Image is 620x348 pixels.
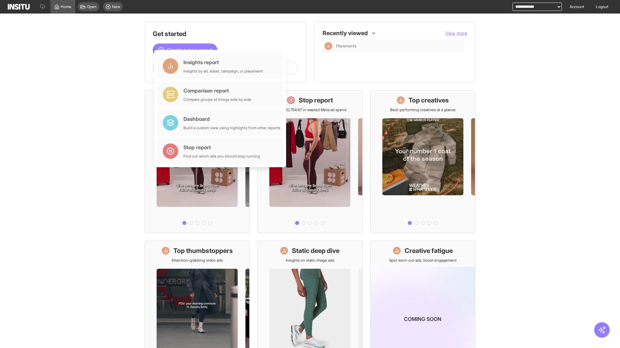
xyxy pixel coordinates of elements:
[390,107,456,112] p: Best-performing creatives at a glance
[183,125,280,130] div: Build a custom view using highlights from other reports
[183,69,263,74] div: Insights by ad, adset, campaign, or placement
[257,90,362,233] a: Stop reportSave £20,754.67 in wasted Meta ad spend
[153,29,298,38] h1: Get started
[183,154,260,159] div: Find out which ads you should stop running
[336,43,356,49] span: Placements
[336,43,462,49] span: Placements
[183,87,251,94] div: Comparison report
[171,258,223,263] p: Attention-grabbing video ads
[325,42,332,50] div: Insights
[87,4,97,9] span: Open
[183,97,251,102] div: Compare groups of things side by side
[292,246,339,255] h1: Static deep dive
[173,246,233,255] h1: Top thumbstoppers
[8,4,30,10] img: Logo
[286,258,334,263] p: Insights on static image ads
[61,4,71,9] span: Home
[408,96,449,105] h1: Top creatives
[167,46,212,54] span: Create a new report
[370,90,475,233] a: Top creativesBest-performing creatives at a glance
[183,143,260,151] div: Stop report
[183,58,263,66] div: Insights report
[145,90,250,233] a: What's live nowSee all active ads instantly
[112,4,120,9] span: New
[153,43,217,56] button: Create a new report
[273,107,346,112] p: Save £20,754.67 in wasted Meta ad spend
[183,115,280,123] div: Dashboard
[299,96,333,105] h1: Stop report
[445,30,467,36] button: View more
